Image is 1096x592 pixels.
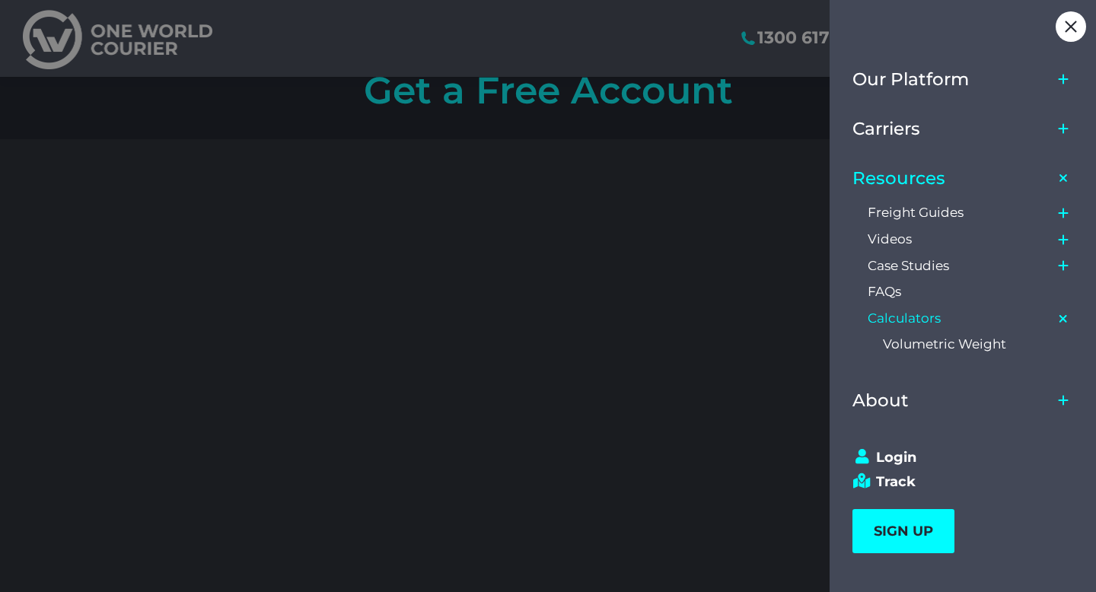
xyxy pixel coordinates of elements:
[852,379,1052,422] a: About
[852,69,969,90] span: Our Platform
[852,58,1052,101] a: Our Platform
[868,310,941,326] span: Calculators
[852,390,909,411] span: About
[868,231,912,247] span: Videos
[868,205,964,221] span: Freight Guides
[852,107,1052,151] a: Carriers
[868,305,1052,332] a: Calculators
[852,449,1059,466] a: Login
[868,284,901,300] span: FAQs
[883,336,1006,352] span: Volumetric Weight
[1056,11,1086,42] div: Close
[852,119,920,139] span: Carriers
[868,258,949,274] span: Case Studies
[852,509,954,553] a: SIGN UP
[868,253,1052,279] a: Case Studies
[852,157,1052,200] a: Resources
[852,168,945,189] span: Resources
[868,200,1052,227] a: Freight Guides
[883,332,1075,358] a: Volumetric Weight
[874,523,933,539] span: SIGN UP
[852,473,1059,490] a: Track
[868,278,1075,305] a: FAQs
[868,226,1052,253] a: Videos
